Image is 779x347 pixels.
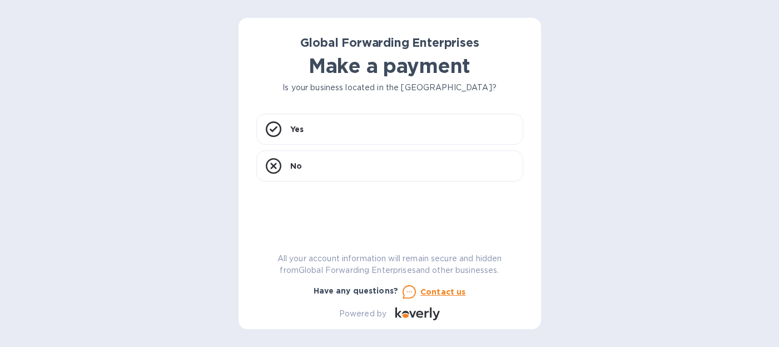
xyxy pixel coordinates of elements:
[256,54,523,77] h1: Make a payment
[420,287,466,296] u: Contact us
[290,124,304,135] p: Yes
[256,253,523,276] p: All your account information will remain secure and hidden from Global Forwarding Enterprises and...
[300,36,479,50] b: Global Forwarding Enterprises
[339,308,386,320] p: Powered by
[256,82,523,94] p: Is your business located in the [GEOGRAPHIC_DATA]?
[314,286,399,295] b: Have any questions?
[290,160,302,172] p: No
